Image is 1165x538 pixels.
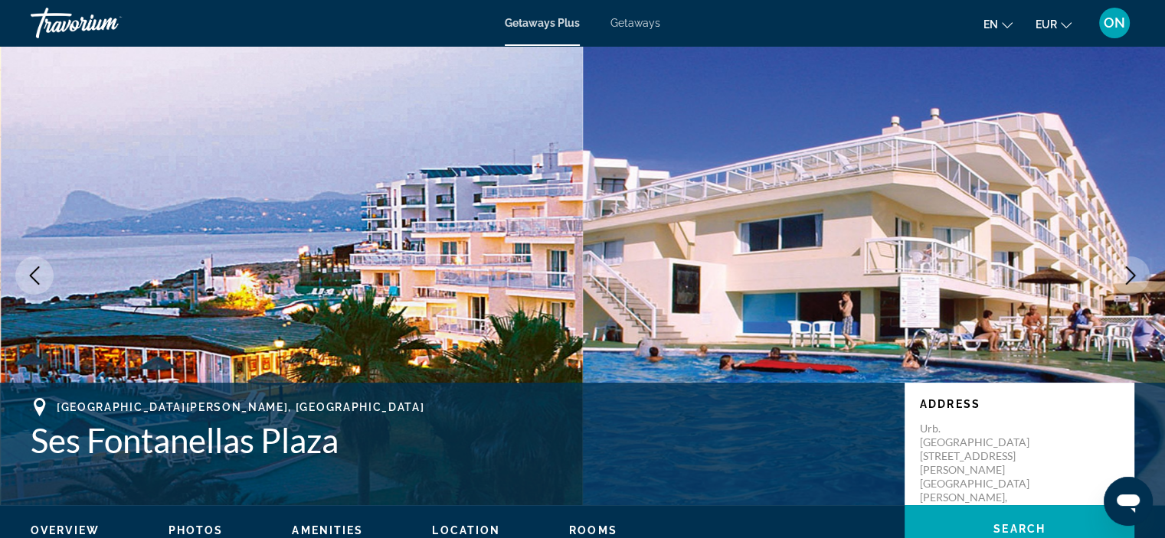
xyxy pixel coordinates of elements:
a: Getaways Plus [505,17,580,29]
button: Amenities [292,523,363,537]
p: Address [920,398,1119,410]
span: en [983,18,998,31]
span: ON [1104,15,1125,31]
span: Search [993,523,1046,535]
h1: Ses Fontanellas Plaza [31,420,889,460]
button: Photos [169,523,224,537]
button: Change language [983,13,1013,35]
button: Previous image [15,256,54,295]
span: Overview [31,524,100,536]
span: Location [432,524,500,536]
iframe: Button to launch messaging window [1104,477,1153,526]
button: Location [432,523,500,537]
span: [GEOGRAPHIC_DATA][PERSON_NAME], [GEOGRAPHIC_DATA] [57,401,424,413]
span: Amenities [292,524,363,536]
span: Photos [169,524,224,536]
a: Getaways [610,17,660,29]
span: Rooms [569,524,617,536]
button: Next image [1111,256,1150,295]
button: Overview [31,523,100,537]
button: User Menu [1095,7,1134,39]
button: Rooms [569,523,617,537]
button: Change currency [1036,13,1072,35]
a: Travorium [31,3,184,43]
p: Urb. [GEOGRAPHIC_DATA] [STREET_ADDRESS][PERSON_NAME] [GEOGRAPHIC_DATA][PERSON_NAME], [GEOGRAPHIC_... [920,422,1042,518]
span: EUR [1036,18,1057,31]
